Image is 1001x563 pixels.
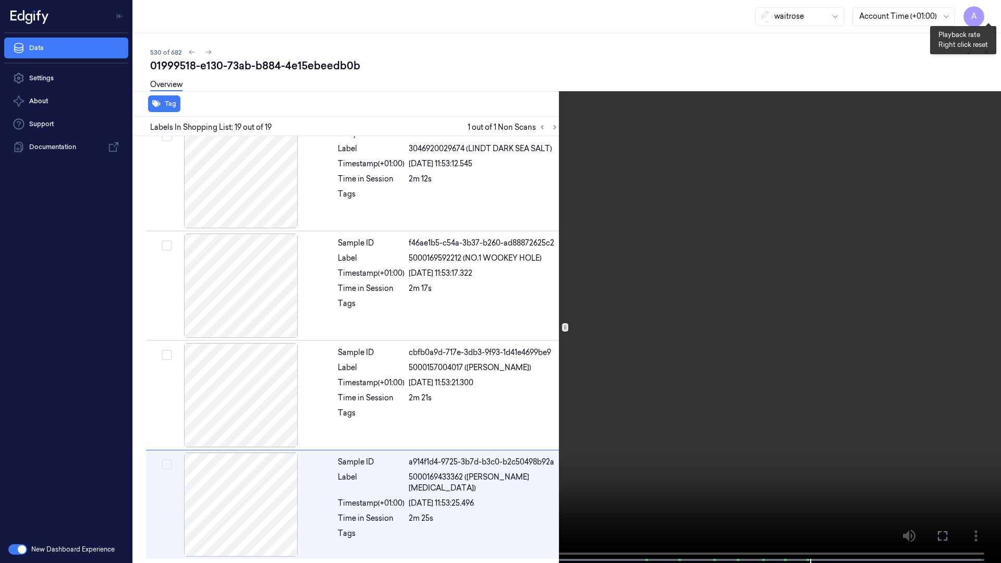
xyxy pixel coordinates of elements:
a: Support [4,114,128,134]
div: Sample ID [338,347,405,358]
div: Timestamp (+01:00) [338,377,405,388]
div: Time in Session [338,283,405,294]
div: Timestamp (+01:00) [338,158,405,169]
div: [DATE] 11:53:12.545 [409,158,559,169]
div: Sample ID [338,457,405,468]
div: Time in Session [338,393,405,403]
span: 5000157004017 ([PERSON_NAME]) [409,362,531,373]
div: cbfb0a9d-717e-3db3-9f93-1d41e4699be9 [409,347,559,358]
button: A [963,6,984,27]
a: Settings [4,68,128,89]
div: 2m 17s [409,283,559,294]
div: [DATE] 11:53:21.300 [409,377,559,388]
div: Sample ID [338,238,405,249]
span: 530 of 682 [150,48,181,57]
span: 5000169433362 ([PERSON_NAME] [MEDICAL_DATA]) [409,472,559,494]
span: 1 out of 1 Non Scans [468,121,561,133]
span: 5000169592212 (NO.1 WOOKEY HOLE) [409,253,542,264]
div: Label [338,143,405,154]
div: Label [338,362,405,373]
a: Documentation [4,137,128,157]
button: About [4,91,128,112]
div: 2m 25s [409,513,559,524]
span: 3046920029674 (LINDT DARK SEA SALT) [409,143,552,154]
a: Data [4,38,128,58]
button: Select row [162,131,172,141]
a: Overview [150,79,182,91]
div: Tags [338,408,405,424]
div: a914f1d4-9725-3b7d-b3c0-b2c50498b92a [409,457,559,468]
div: f46ae1b5-c54a-3b37-b260-ad88872625c2 [409,238,559,249]
div: 2m 21s [409,393,559,403]
div: Label [338,253,405,264]
div: 2m 12s [409,174,559,185]
button: Toggle Navigation [112,8,128,25]
div: Tags [338,189,405,205]
div: Timestamp (+01:00) [338,268,405,279]
button: Tag [148,95,180,112]
div: Time in Session [338,174,405,185]
div: Timestamp (+01:00) [338,498,405,509]
div: [DATE] 11:53:17.322 [409,268,559,279]
button: Select row [162,240,172,251]
button: Select row [162,459,172,470]
div: 01999518-e130-73ab-b884-4e15ebeedb0b [150,58,993,73]
div: Label [338,472,405,494]
div: Tags [338,298,405,315]
div: [DATE] 11:53:25.496 [409,498,559,509]
div: Tags [338,528,405,545]
span: Labels In Shopping List: 19 out of 19 [150,122,272,133]
div: Time in Session [338,513,405,524]
button: Select row [162,350,172,360]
